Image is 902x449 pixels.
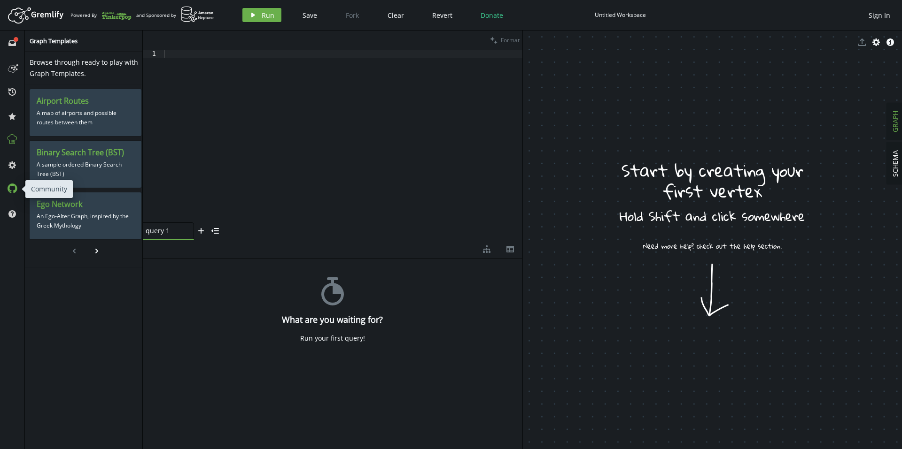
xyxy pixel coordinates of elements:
button: Revert [425,8,459,22]
button: Donate [474,8,510,22]
div: Untitled Workspace [595,11,646,18]
div: Run your first query! [300,334,365,342]
span: Sign In [869,11,890,20]
button: Clear [381,8,411,22]
button: Fork [338,8,366,22]
button: Format [487,30,522,50]
span: GRAPH [891,111,900,132]
span: Format [501,36,520,44]
h3: Binary Search Tree (BST) [37,148,134,158]
span: SCHEMA [891,150,900,177]
span: Graph Templates [30,37,78,45]
h3: Ego Network [37,199,134,209]
span: Save [303,11,317,20]
p: A map of airports and possible routes between them [37,106,134,129]
span: Revert [432,11,452,20]
button: Run [242,8,281,22]
span: Donate [481,11,503,20]
span: Clear [388,11,404,20]
button: Sign In [864,8,895,22]
img: AWS Neptune [181,6,214,23]
div: 1 [143,50,162,58]
span: Fork [346,11,359,20]
span: Run [262,11,274,20]
span: query 1 [146,227,183,235]
div: and Sponsored by [136,6,214,24]
div: Community [25,180,73,198]
p: A sample ordered Binary Search Tree (BST) [37,158,134,181]
p: An Ego-Alter Graph, inspired by the Greek Mythology [37,209,134,233]
h3: Airport Routes [37,96,134,106]
span: Browse through ready to play with Graph Templates. [30,58,138,78]
button: Save [295,8,324,22]
h4: What are you waiting for? [282,315,383,325]
div: Powered By [70,7,132,23]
